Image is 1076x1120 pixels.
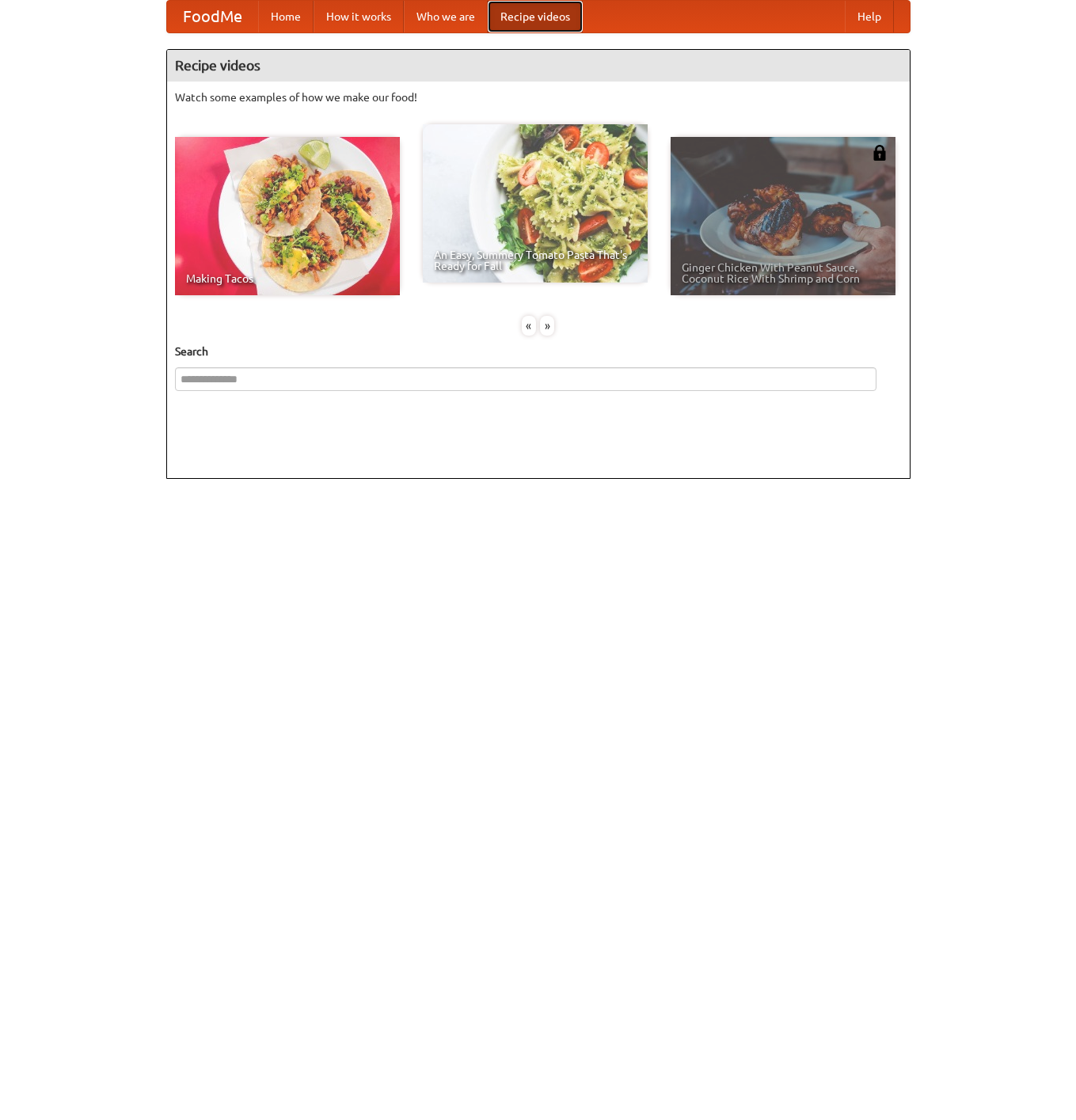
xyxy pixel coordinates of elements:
div: » [540,316,554,336]
span: An Easy, Summery Tomato Pasta That's Ready for Fall [434,249,637,271]
a: How it works [314,1,404,32]
span: Making Tacos [186,273,389,284]
p: Watch some examples of how we make our food! [175,89,902,105]
a: Home [258,1,314,32]
h4: Recipe videos [167,50,910,82]
a: FoodMe [167,1,258,32]
a: An Easy, Summery Tomato Pasta That's Ready for Fall [423,124,648,283]
a: Who we are [404,1,488,32]
div: « [522,316,536,336]
a: Making Tacos [175,137,400,295]
a: Recipe videos [488,1,583,32]
img: 483408.png [872,145,888,161]
a: Help [845,1,894,32]
h5: Search [175,344,902,359]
